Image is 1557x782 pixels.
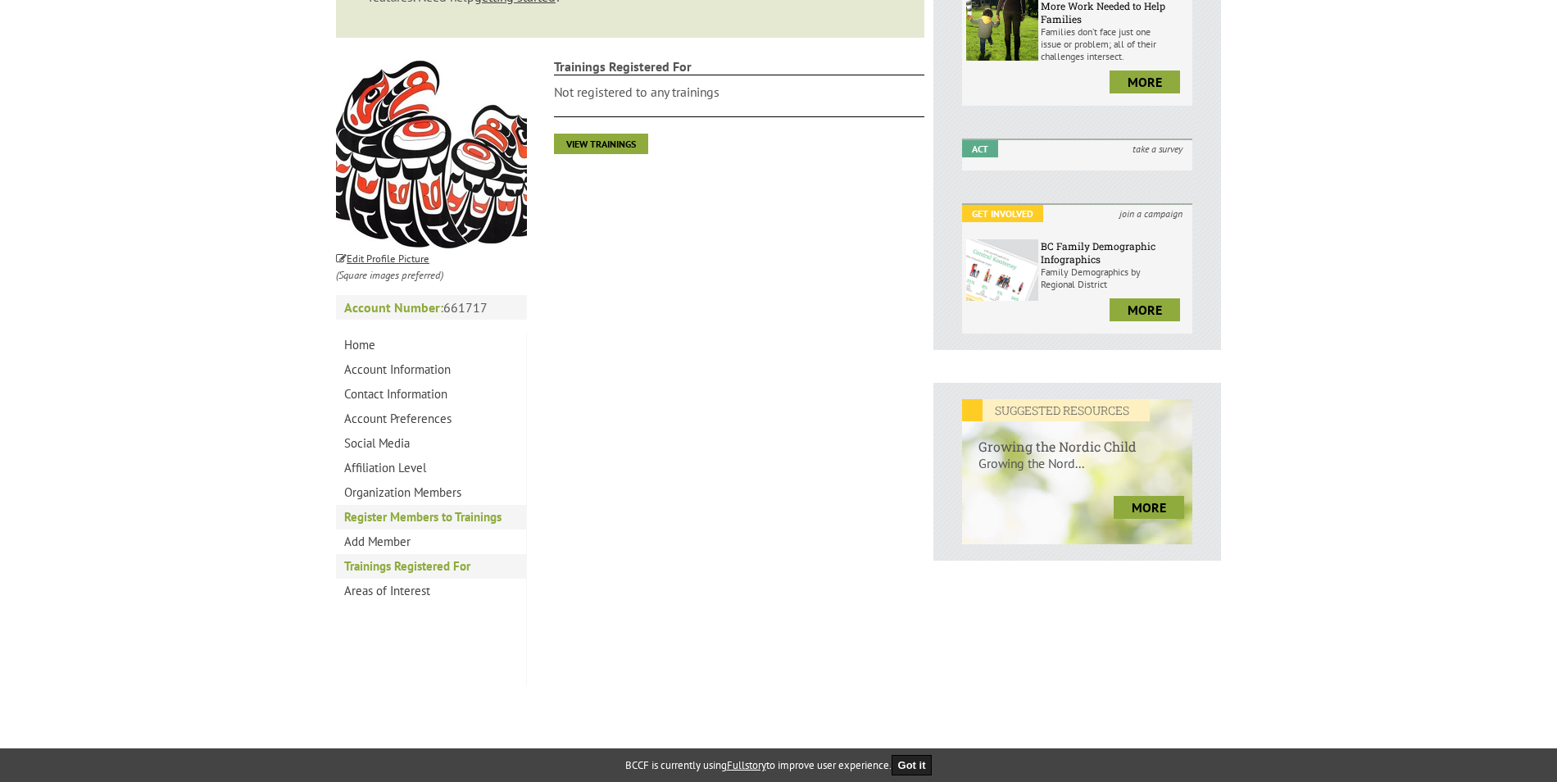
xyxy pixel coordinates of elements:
img: 75685f37cc00ab747504c670853eb163.jpg [336,58,527,249]
strong: Trainings Registered For [554,58,925,75]
a: more [1110,298,1180,321]
a: Add Member [336,530,526,554]
a: View Trainings [554,134,648,154]
a: Contact Information [336,382,526,407]
a: Fullstory [727,758,766,772]
em: SUGGESTED RESOURCES [962,399,1150,421]
a: Trainings Registered For [336,554,526,579]
strong: Account Number: [344,299,443,316]
p: Growing the Nord... [962,455,1192,488]
a: Home [336,333,526,357]
h6: BC Family Demographic Infographics [1041,239,1188,266]
h6: Growing the Nordic Child [962,421,1192,455]
button: Got it [892,755,933,775]
li: Not registered to any trainings [554,84,925,117]
a: Affiliation Level [336,456,526,480]
i: join a campaign [1110,205,1192,222]
em: Get Involved [962,205,1043,222]
p: 661717 [336,295,527,320]
a: Account Information [336,357,526,382]
p: Families don’t face just one issue or problem; all of their challenges intersect. [1041,25,1188,62]
a: Register Members to Trainings [336,505,526,530]
a: more [1110,70,1180,93]
a: Account Preferences [336,407,526,431]
em: Act [962,140,998,157]
a: more [1114,496,1184,519]
a: Areas of Interest [336,579,526,603]
p: Family Demographics by Regional District [1041,266,1188,290]
small: Edit Profile Picture [336,252,429,266]
a: Organization Members [336,480,526,505]
i: (Square images preferred) [336,268,443,282]
a: Edit Profile Picture [336,249,429,266]
a: Social Media [336,431,526,456]
i: take a survey [1123,140,1192,157]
